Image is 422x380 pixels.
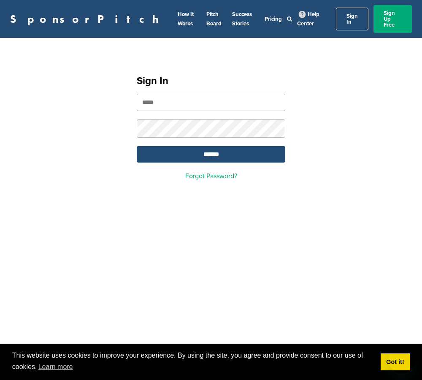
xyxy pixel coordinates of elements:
[178,11,194,27] a: How It Works
[37,361,74,373] a: learn more about cookies
[232,11,252,27] a: Success Stories
[12,350,374,373] span: This website uses cookies to improve your experience. By using the site, you agree and provide co...
[373,5,412,33] a: Sign Up Free
[185,172,237,180] a: Forgot Password?
[137,73,285,89] h1: Sign In
[388,346,415,373] iframe: Button to launch messaging window
[297,9,319,29] a: Help Center
[10,14,164,24] a: SponsorPitch
[381,353,410,370] a: dismiss cookie message
[336,8,368,30] a: Sign In
[265,16,282,22] a: Pricing
[206,11,222,27] a: Pitch Board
